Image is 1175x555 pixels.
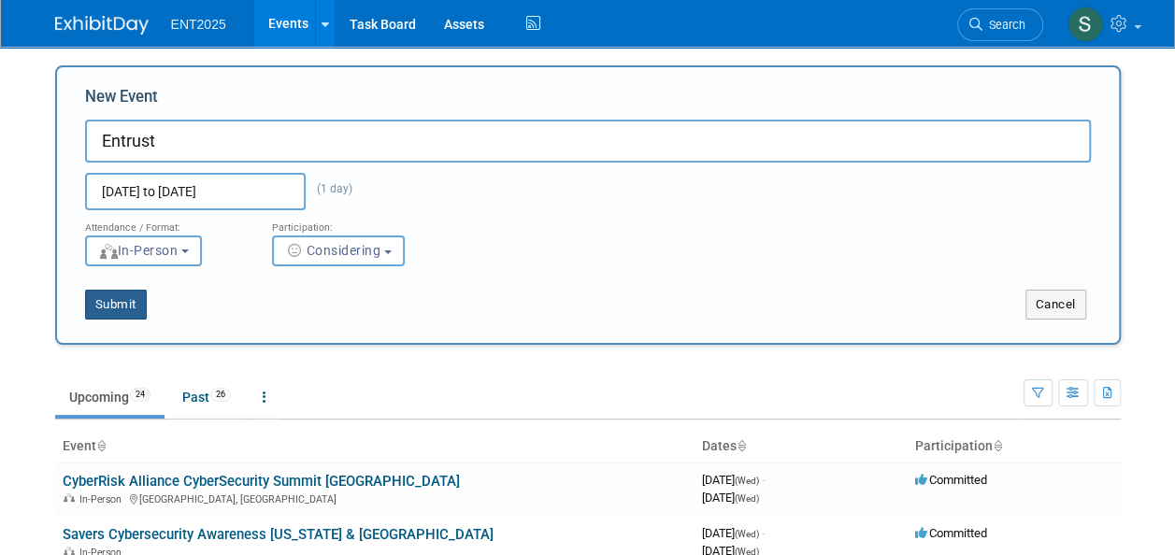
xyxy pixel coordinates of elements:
[85,120,1091,163] input: Name of Trade Show / Conference
[98,243,179,258] span: In-Person
[85,235,202,266] button: In-Person
[130,388,150,402] span: 24
[63,491,687,505] div: [GEOGRAPHIC_DATA], [GEOGRAPHIC_DATA]
[210,388,231,402] span: 26
[957,8,1043,41] a: Search
[63,473,460,490] a: CyberRisk Alliance CyberSecurity Summit [GEOGRAPHIC_DATA]
[272,210,431,235] div: Participation:
[735,529,759,539] span: (Wed)
[1025,290,1086,320] button: Cancel
[702,526,765,540] span: [DATE]
[306,182,352,195] span: (1 day)
[908,431,1121,462] th: Participation
[55,431,695,462] th: Event
[96,438,106,453] a: Sort by Event Name
[993,438,1002,453] a: Sort by Participation Type
[85,210,244,235] div: Attendance / Format:
[55,379,165,415] a: Upcoming24
[702,473,765,487] span: [DATE]
[735,493,759,504] span: (Wed)
[55,16,149,35] img: ExhibitDay
[735,476,759,486] span: (Wed)
[737,438,746,453] a: Sort by Start Date
[695,431,908,462] th: Dates
[285,243,381,258] span: Considering
[762,473,765,487] span: -
[982,18,1025,32] span: Search
[272,235,405,266] button: Considering
[63,526,494,543] a: Savers Cybersecurity Awareness [US_STATE] & [GEOGRAPHIC_DATA]
[85,173,306,210] input: Start Date - End Date
[85,86,158,115] label: New Event
[79,493,127,505] span: In-Person
[168,379,245,415] a: Past26
[762,526,765,540] span: -
[702,491,759,505] span: [DATE]
[171,17,226,32] span: ENT2025
[85,290,147,320] button: Submit
[1068,7,1103,42] img: Stephanie Silva
[915,473,987,487] span: Committed
[64,493,75,503] img: In-Person Event
[915,526,987,540] span: Committed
